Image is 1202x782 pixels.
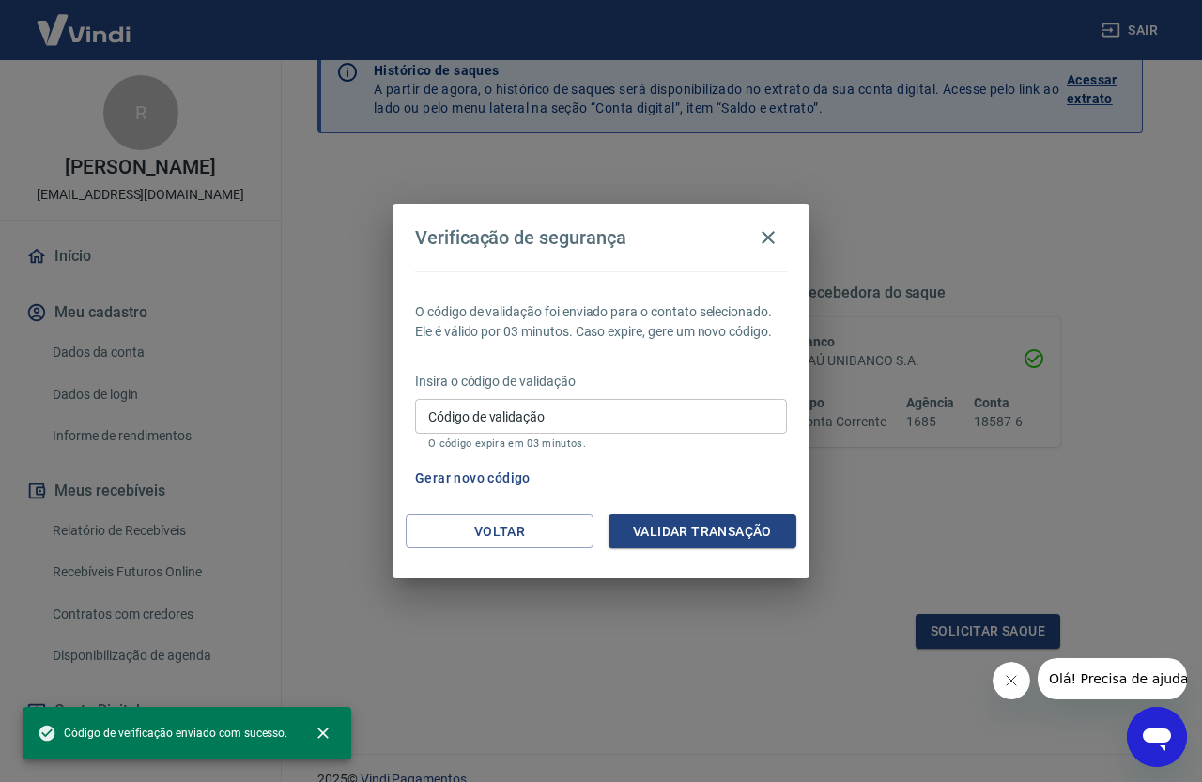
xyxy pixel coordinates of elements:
[1127,707,1187,767] iframe: Botão para abrir a janela de mensagens
[609,514,796,549] button: Validar transação
[1038,658,1187,699] iframe: Mensagem da empresa
[38,724,287,743] span: Código de verificação enviado com sucesso.
[428,437,774,450] p: O código expira em 03 minutos.
[415,302,787,342] p: O código de validação foi enviado para o contato selecionado. Ele é válido por 03 minutos. Caso e...
[993,662,1030,699] iframe: Fechar mensagem
[415,372,787,391] p: Insira o código de validação
[11,13,158,28] span: Olá! Precisa de ajuda?
[406,514,593,549] button: Voltar
[408,461,538,496] button: Gerar novo código
[415,226,626,249] h4: Verificação de segurança
[302,713,344,754] button: close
